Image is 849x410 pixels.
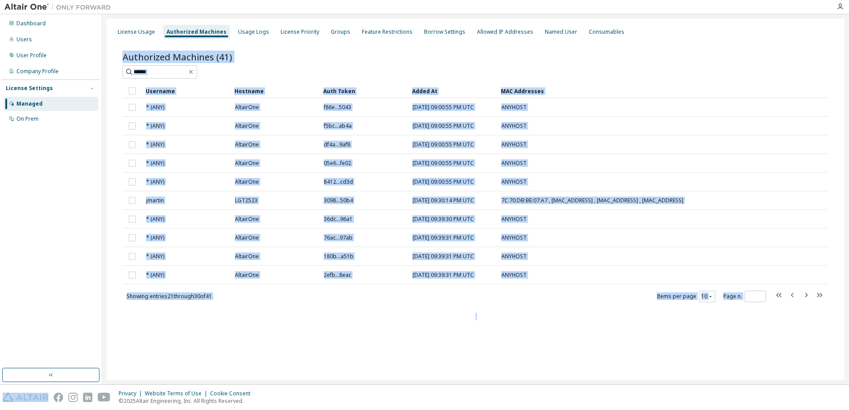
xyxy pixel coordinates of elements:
span: AltairOne [235,122,259,130]
span: * (ANY) [146,122,164,130]
span: ANYHOST [501,160,527,167]
span: 7C:70:DB:BE:07:A7 , [MAC_ADDRESS] , [MAC_ADDRESS] , [MAC_ADDRESS] [501,197,683,204]
span: ANYHOST [501,272,527,279]
span: [DATE] 09:00:55 PM UTC [413,141,474,148]
span: AltairOne [235,253,259,260]
span: * (ANY) [146,253,164,260]
span: [DATE] 09:00:55 PM UTC [413,122,474,130]
span: [DATE] 09:39:31 PM UTC [413,253,474,260]
span: AltairOne [235,216,259,223]
span: f5bc...ab4a [324,122,352,130]
div: Username [146,84,227,98]
span: * (ANY) [146,234,164,241]
img: instagram.svg [68,393,78,402]
div: Cookie Consent [210,390,256,397]
div: On Prem [16,115,39,122]
span: ANYHOST [501,234,527,241]
span: [DATE] 09:00:55 PM UTC [413,178,474,185]
span: ANYHOST [501,253,527,260]
div: Added At [412,84,494,98]
div: License Usage [118,28,155,35]
img: Altair One [4,3,115,12]
span: ANYHOST [501,141,527,148]
div: License Priority [281,28,319,35]
span: 36dc...96a1 [324,216,353,223]
span: [DATE] 09:39:30 PM UTC [413,216,474,223]
span: AltairOne [235,234,259,241]
span: ANYHOST [501,178,527,185]
div: Managed [16,100,43,107]
span: LGT2523 [235,197,258,204]
span: * (ANY) [146,178,164,185]
div: User Profile [16,52,47,59]
span: * (ANY) [146,160,164,167]
span: AltairOne [235,160,259,167]
span: * (ANY) [146,216,164,223]
span: * (ANY) [146,104,164,111]
span: AltairOne [235,104,259,111]
span: 8412...cd3d [324,178,353,185]
div: Borrow Settings [424,28,465,35]
div: MAC Addresses [501,84,735,98]
span: f86e...5043 [324,104,351,111]
span: Authorized Machines (41) [123,51,232,63]
span: ANYHOST [501,216,527,223]
span: * (ANY) [146,141,164,148]
div: Feature Restrictions [362,28,413,35]
img: altair_logo.svg [3,393,48,402]
span: 76ac...97ab [324,234,353,241]
div: License Settings [6,85,53,92]
span: 180b...a51b [324,253,353,260]
div: Hostname [234,84,316,98]
div: Authorized Machines [167,28,226,35]
span: AltairOne [235,272,259,279]
span: AltairOne [235,141,259,148]
span: [DATE] 09:00:55 PM UTC [413,104,474,111]
div: Usage Logs [238,28,269,35]
span: 05e6...fe02 [324,160,351,167]
div: Company Profile [16,68,59,75]
div: Dashboard [16,20,46,27]
div: Website Terms of Use [145,390,210,397]
span: 3098...50b4 [324,197,353,204]
img: youtube.svg [98,393,111,402]
span: 2efb...8eac [324,272,351,279]
div: Privacy [119,390,145,397]
span: Page n. [723,291,766,302]
span: df4a...9af8 [324,141,350,148]
img: facebook.svg [54,393,63,402]
div: Auth Token [323,84,405,98]
div: Allowed IP Addresses [477,28,533,35]
img: linkedin.svg [83,393,92,402]
span: ANYHOST [501,122,527,130]
span: jmartin [146,197,164,204]
span: AltairOne [235,178,259,185]
span: [DATE] 09:00:55 PM UTC [413,160,474,167]
span: Items per page [657,291,715,302]
span: [DATE] 09:30:14 PM UTC [413,197,474,204]
div: Groups [331,28,350,35]
span: * (ANY) [146,272,164,279]
span: ANYHOST [501,104,527,111]
div: Users [16,36,32,43]
span: Showing entries 21 through 30 of 41 [127,292,212,300]
span: [DATE] 09:39:31 PM UTC [413,234,474,241]
p: © 2025 Altair Engineering, Inc. All Rights Reserved. [119,397,256,405]
div: Named User [545,28,577,35]
div: Consumables [589,28,624,35]
span: [DATE] 09:39:31 PM UTC [413,272,474,279]
button: 10 [701,293,713,300]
